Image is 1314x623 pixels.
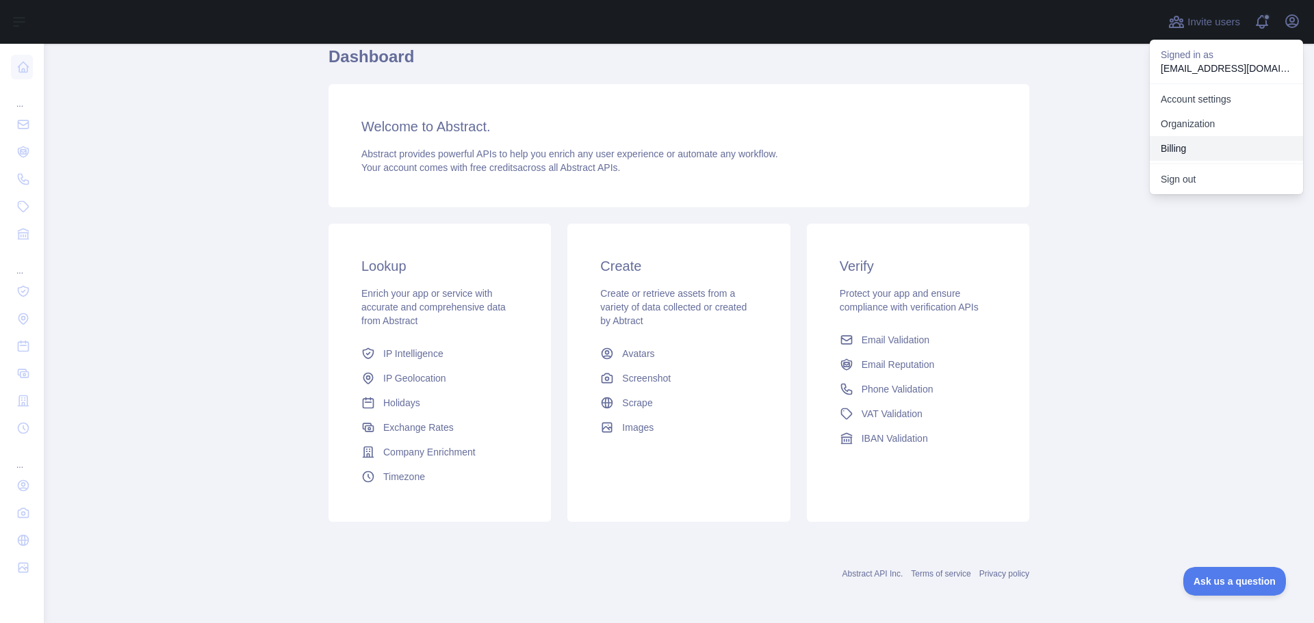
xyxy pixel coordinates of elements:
[328,46,1029,79] h1: Dashboard
[840,256,996,276] h3: Verify
[11,82,33,109] div: ...
[361,288,506,326] span: Enrich your app or service with accurate and comprehensive data from Abstract
[840,288,979,313] span: Protect your app and ensure compliance with verification APIs
[1150,136,1303,161] button: Billing
[383,371,446,385] span: IP Geolocation
[834,377,1002,401] a: Phone Validation
[1165,11,1243,33] button: Invite users
[862,382,933,396] span: Phone Validation
[356,440,524,464] a: Company Enrichment
[1183,567,1287,596] iframe: Toggle Customer Support
[862,358,935,371] span: Email Reputation
[595,366,762,390] a: Screenshot
[470,162,517,173] span: free credits
[622,347,654,360] span: Avatars
[834,352,1002,377] a: Email Reputation
[361,117,996,136] h3: Welcome to Abstract.
[595,415,762,440] a: Images
[1161,62,1292,75] p: [EMAIL_ADDRESS][DOMAIN_NAME]
[834,426,1002,451] a: IBAN Validation
[862,432,928,445] span: IBAN Validation
[862,407,923,421] span: VAT Validation
[383,445,476,459] span: Company Enrichment
[361,148,778,159] span: Abstract provides powerful APIs to help you enrich any user experience or automate any workflow.
[383,396,420,410] span: Holidays
[834,328,1002,352] a: Email Validation
[383,347,443,360] span: IP Intelligence
[622,421,654,434] span: Images
[383,421,454,434] span: Exchange Rates
[600,288,747,326] span: Create or retrieve assets from a variety of data collected or created by Abtract
[356,464,524,489] a: Timezone
[356,390,524,415] a: Holidays
[600,256,757,276] h3: Create
[1150,111,1303,136] a: Organization
[622,396,652,410] span: Scrape
[11,443,33,470] div: ...
[842,569,903,579] a: Abstract API Inc.
[11,249,33,276] div: ...
[1150,167,1303,191] button: Sign out
[361,162,620,173] span: Your account comes with across all Abstract APIs.
[834,401,1002,426] a: VAT Validation
[595,390,762,415] a: Scrape
[356,341,524,366] a: IP Intelligence
[356,415,524,440] a: Exchange Rates
[1150,87,1303,111] a: Account settings
[383,470,425,483] span: Timezone
[1187,14,1240,30] span: Invite users
[1161,48,1292,62] p: Signed in as
[595,341,762,366] a: Avatars
[911,569,970,579] a: Terms of service
[356,366,524,390] a: IP Geolocation
[622,371,671,385] span: Screenshot
[862,333,929,347] span: Email Validation
[979,569,1029,579] a: Privacy policy
[361,256,518,276] h3: Lookup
